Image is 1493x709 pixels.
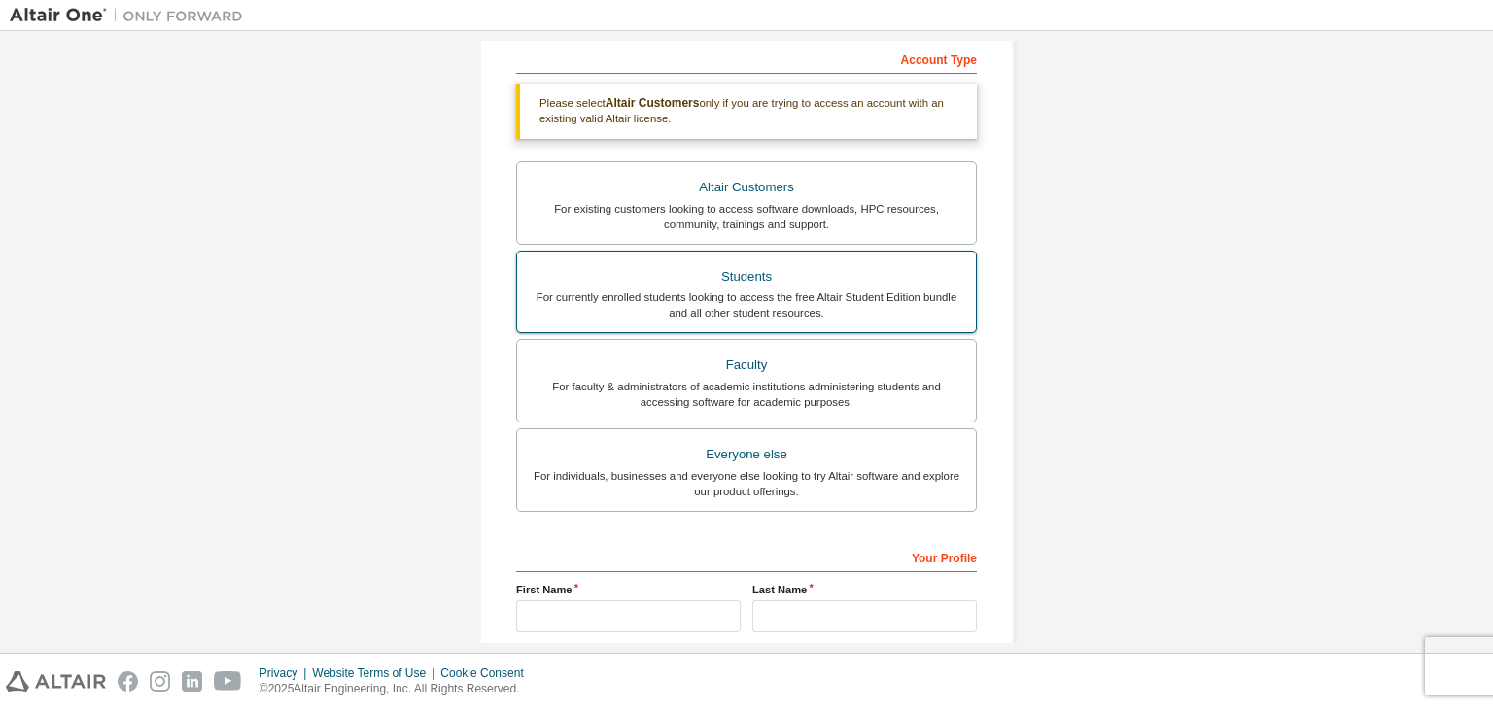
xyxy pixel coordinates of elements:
div: Account Type [516,43,977,74]
div: Cookie Consent [440,665,535,681]
label: Last Name [752,582,977,597]
label: First Name [516,582,741,597]
div: For currently enrolled students looking to access the free Altair Student Edition bundle and all ... [529,289,964,321]
p: © 2025 Altair Engineering, Inc. All Rights Reserved. [260,681,536,697]
img: youtube.svg [214,671,242,692]
div: Privacy [260,665,312,681]
div: For existing customers looking to access software downloads, HPC resources, community, trainings ... [529,201,964,232]
div: For individuals, businesses and everyone else looking to try Altair software and explore our prod... [529,468,964,499]
div: Altair Customers [529,174,964,201]
div: Faculty [529,352,964,379]
div: Please select only if you are trying to access an account with an existing valid Altair license. [516,84,977,139]
img: Altair One [10,6,253,25]
div: Everyone else [529,441,964,468]
img: facebook.svg [118,671,138,692]
b: Altair Customers [606,96,700,110]
div: Your Profile [516,541,977,572]
img: instagram.svg [150,671,170,692]
img: linkedin.svg [182,671,202,692]
div: Website Terms of Use [312,665,440,681]
img: altair_logo.svg [6,671,106,692]
div: Students [529,263,964,290]
div: For faculty & administrators of academic institutions administering students and accessing softwa... [529,379,964,410]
